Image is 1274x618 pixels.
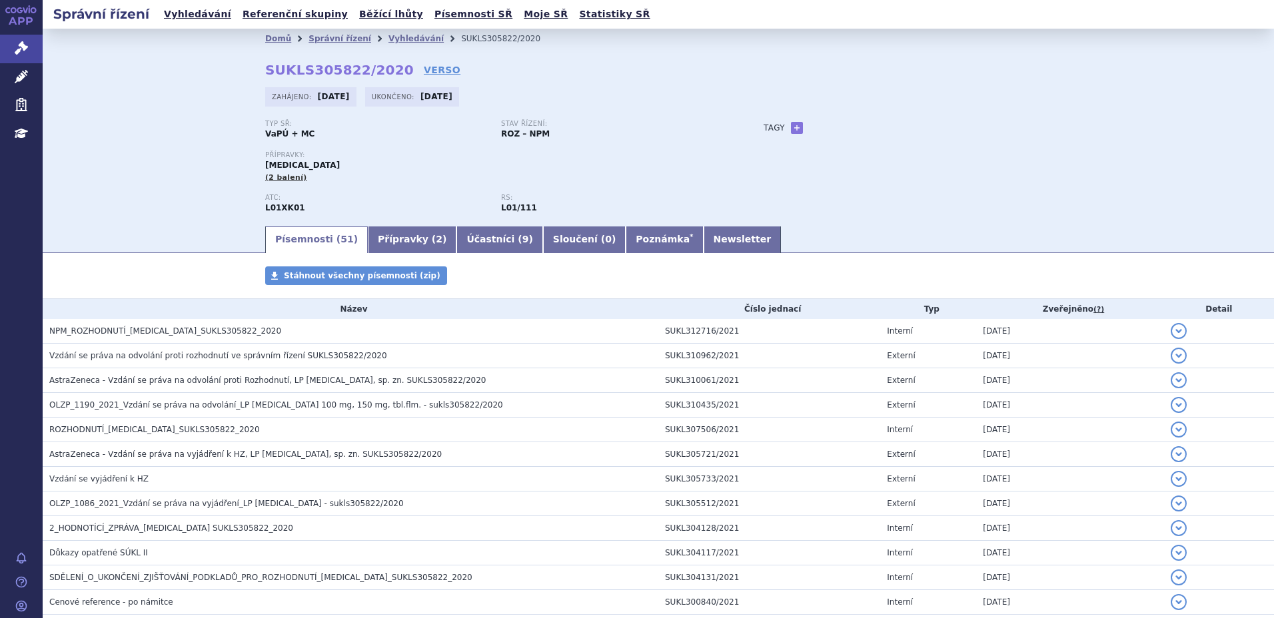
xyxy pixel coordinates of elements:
[160,5,235,23] a: Vyhledávání
[388,34,444,43] a: Vyhledávání
[887,425,913,434] span: Interní
[976,467,1163,491] td: [DATE]
[658,393,880,418] td: SUKL310435/2021
[976,418,1163,442] td: [DATE]
[543,226,626,253] a: Sloučení (0)
[43,299,658,319] th: Název
[355,5,427,23] a: Běžící lhůty
[430,5,516,23] a: Písemnosti SŘ
[764,120,785,136] h3: Tagy
[1171,446,1187,462] button: detail
[49,376,486,385] span: AstraZeneca - Vzdání se práva na odvolání proti Rozhodnutí, LP LYNPARZA, sp. zn. SUKLS305822/2020
[658,418,880,442] td: SUKL307506/2021
[456,226,542,253] a: Účastníci (9)
[1171,422,1187,438] button: detail
[501,203,537,212] strong: olaparib tbl.
[658,344,880,368] td: SUKL310962/2021
[1171,323,1187,339] button: detail
[658,541,880,565] td: SUKL304117/2021
[265,34,291,43] a: Domů
[265,151,737,159] p: Přípravky:
[43,5,160,23] h2: Správní řízení
[265,129,315,139] strong: VaPÚ + MC
[887,376,915,385] span: Externí
[1171,520,1187,536] button: detail
[791,122,803,134] a: +
[1171,372,1187,388] button: detail
[976,299,1163,319] th: Zveřejněno
[49,499,404,508] span: OLZP_1086_2021_Vzdání se práva na vyjádření_LP LYNPARZA - sukls305822/2020
[976,368,1163,393] td: [DATE]
[265,266,447,285] a: Stáhnout všechny písemnosti (zip)
[887,597,913,607] span: Interní
[265,173,307,182] span: (2 balení)
[658,565,880,590] td: SUKL304131/2021
[340,234,353,244] span: 51
[605,234,612,244] span: 0
[1171,397,1187,413] button: detail
[1171,471,1187,487] button: detail
[976,393,1163,418] td: [DATE]
[976,491,1163,516] td: [DATE]
[880,299,976,319] th: Typ
[49,597,173,607] span: Cenové reference - po námitce
[887,474,915,483] span: Externí
[265,226,368,253] a: Písemnosti (51)
[887,573,913,582] span: Interní
[522,234,529,244] span: 9
[49,573,472,582] span: SDĚLENÍ_O_UKONČENÍ_ZJIŠŤOVÁNÍ_PODKLADŮ_PRO_ROZHODNUTÍ_LYNPARZA_SUKLS305822_2020
[887,400,915,410] span: Externí
[658,319,880,344] td: SUKL312716/2021
[372,91,417,102] span: Ukončeno:
[49,425,260,434] span: ROZHODNUTÍ_LYNPARZA_SUKLS305822_2020
[658,467,880,491] td: SUKL305733/2021
[658,491,880,516] td: SUKL305512/2021
[265,194,488,202] p: ATC:
[976,319,1163,344] td: [DATE]
[976,442,1163,467] td: [DATE]
[976,541,1163,565] td: [DATE]
[1171,545,1187,561] button: detail
[49,523,293,533] span: 2_HODNOTÍCÍ_ZPRÁVA_LYNPARZA SUKLS305822_2020
[49,474,149,483] span: Vzdání se vyjádření k HZ
[49,548,148,557] span: Důkazy opatřené SÚKL II
[461,29,558,49] li: SUKLS305822/2020
[284,271,440,280] span: Stáhnout všechny písemnosti (zip)
[976,565,1163,590] td: [DATE]
[658,299,880,319] th: Číslo jednací
[265,120,488,128] p: Typ SŘ:
[49,400,503,410] span: OLZP_1190_2021_Vzdání se práva na odvolání_LP LYNPARZA 100 mg, 150 mg, tbl.flm. - sukls305822/2020
[1171,569,1187,585] button: detail
[318,92,350,101] strong: [DATE]
[976,590,1163,615] td: [DATE]
[575,5,654,23] a: Statistiky SŘ
[658,516,880,541] td: SUKL304128/2021
[658,442,880,467] td: SUKL305721/2021
[239,5,352,23] a: Referenční skupiny
[704,226,782,253] a: Newsletter
[265,62,414,78] strong: SUKLS305822/2020
[265,203,305,212] strong: OLAPARIB
[887,548,913,557] span: Interní
[1171,495,1187,511] button: detail
[1164,299,1274,319] th: Detail
[272,91,314,102] span: Zahájeno:
[887,450,915,459] span: Externí
[420,92,452,101] strong: [DATE]
[49,450,442,459] span: AstraZeneca - Vzdání se práva na vyjádření k HZ, LP LYNPARZA, sp. zn. SUKLS305822/2020
[520,5,572,23] a: Moje SŘ
[501,194,724,202] p: RS:
[887,499,915,508] span: Externí
[976,344,1163,368] td: [DATE]
[309,34,371,43] a: Správní řízení
[501,120,724,128] p: Stav řízení:
[976,516,1163,541] td: [DATE]
[887,523,913,533] span: Interní
[1171,348,1187,364] button: detail
[658,590,880,615] td: SUKL300840/2021
[658,368,880,393] td: SUKL310061/2021
[265,160,340,170] span: [MEDICAL_DATA]
[49,326,281,336] span: NPM_ROZHODNUTÍ_LYNPARZA_SUKLS305822_2020
[49,351,387,360] span: Vzdání se práva na odvolání proti rozhodnutí ve správním řízení SUKLS305822/2020
[501,129,550,139] strong: ROZ – NPM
